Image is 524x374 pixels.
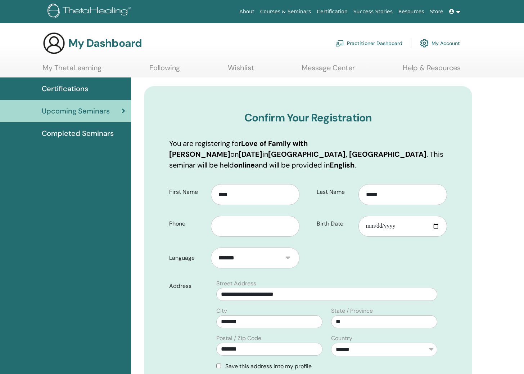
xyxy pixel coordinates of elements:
[149,63,180,77] a: Following
[302,63,355,77] a: Message Center
[351,5,396,18] a: Success Stories
[314,5,350,18] a: Certification
[331,334,352,343] label: Country
[236,5,257,18] a: About
[234,160,255,170] b: online
[42,32,65,55] img: generic-user-icon.jpg
[164,279,212,293] label: Address
[216,307,227,315] label: City
[335,40,344,46] img: chalkboard-teacher.svg
[396,5,427,18] a: Resources
[403,63,461,77] a: Help & Resources
[164,251,211,265] label: Language
[335,35,402,51] a: Practitioner Dashboard
[216,279,256,288] label: Street Address
[268,150,426,159] b: [GEOGRAPHIC_DATA], [GEOGRAPHIC_DATA]
[225,362,312,370] span: Save this address into my profile
[311,185,358,199] label: Last Name
[420,37,429,49] img: cog.svg
[257,5,314,18] a: Courses & Seminars
[331,307,373,315] label: State / Province
[164,217,211,231] label: Phone
[420,35,460,51] a: My Account
[42,128,114,139] span: Completed Seminars
[48,4,134,20] img: logo.png
[427,5,446,18] a: Store
[330,160,354,170] b: English
[311,217,358,231] label: Birth Date
[239,150,262,159] b: [DATE]
[42,83,88,94] span: Certifications
[228,63,254,77] a: Wishlist
[169,138,447,170] p: You are registering for on in . This seminar will be held and will be provided in .
[42,63,101,77] a: My ThetaLearning
[68,37,142,50] h3: My Dashboard
[42,106,110,116] span: Upcoming Seminars
[216,334,261,343] label: Postal / Zip Code
[169,111,447,124] h3: Confirm Your Registration
[164,185,211,199] label: First Name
